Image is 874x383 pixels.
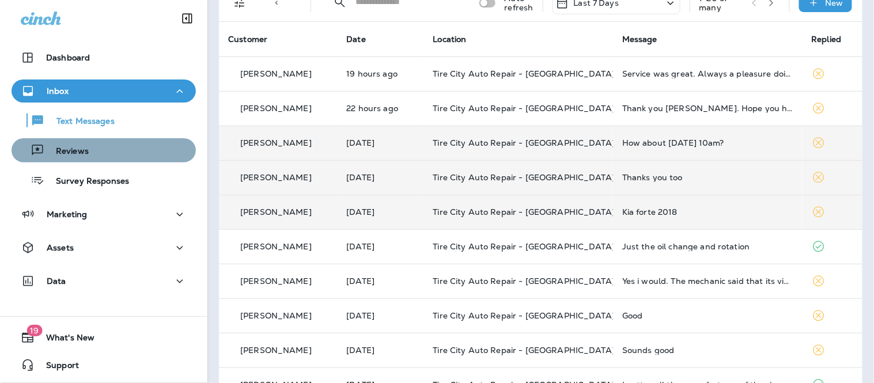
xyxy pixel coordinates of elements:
[45,116,115,127] p: Text Messages
[622,69,793,78] div: Service was great. Always a pleasure doing business with you Driving now but will write a review ...
[47,243,74,252] p: Assets
[12,168,196,192] button: Survey Responses
[228,34,267,44] span: Customer
[12,203,196,226] button: Marketing
[346,242,414,251] p: Aug 25, 2025 03:49 PM
[346,346,414,355] p: Aug 25, 2025 02:55 PM
[35,361,79,374] span: Support
[346,276,414,286] p: Aug 25, 2025 03:10 PM
[240,104,312,113] p: [PERSON_NAME]
[27,325,42,336] span: 19
[622,311,793,320] div: Good
[433,241,615,252] span: Tire City Auto Repair - [GEOGRAPHIC_DATA]
[35,333,94,347] span: What's New
[47,276,66,286] p: Data
[240,69,312,78] p: [PERSON_NAME]
[346,104,414,113] p: Aug 26, 2025 09:48 AM
[433,276,615,286] span: Tire City Auto Repair - [GEOGRAPHIC_DATA]
[622,138,793,147] div: How about September 18, 10am?
[346,311,414,320] p: Aug 25, 2025 03:02 PM
[346,173,414,182] p: Aug 25, 2025 04:37 PM
[12,46,196,69] button: Dashboard
[433,172,615,183] span: Tire City Auto Repair - [GEOGRAPHIC_DATA]
[622,276,793,286] div: Yes i would. The mechanic said that its vibrating against the gas tank.
[240,346,312,355] p: [PERSON_NAME]
[433,345,615,355] span: Tire City Auto Repair - [GEOGRAPHIC_DATA]
[240,173,312,182] p: [PERSON_NAME]
[346,34,366,44] span: Date
[47,210,87,219] p: Marketing
[433,69,615,79] span: Tire City Auto Repair - [GEOGRAPHIC_DATA]
[433,34,467,44] span: Location
[12,236,196,259] button: Assets
[47,86,69,96] p: Inbox
[622,104,793,113] div: Thank you Mike. Hope you have a great day.
[12,79,196,103] button: Inbox
[622,207,793,217] div: Kia forte 2018
[44,146,89,157] p: Reviews
[433,207,615,217] span: Tire City Auto Repair - [GEOGRAPHIC_DATA]
[622,173,793,182] div: Thanks you too
[346,69,414,78] p: Aug 26, 2025 01:06 PM
[46,53,90,62] p: Dashboard
[622,242,793,251] div: Just the oil change and rotation
[433,103,615,113] span: Tire City Auto Repair - [GEOGRAPHIC_DATA]
[171,7,203,30] button: Collapse Sidebar
[44,176,129,187] p: Survey Responses
[622,346,793,355] div: Sounds good
[240,311,312,320] p: [PERSON_NAME]
[12,108,196,132] button: Text Messages
[346,138,414,147] p: Aug 25, 2025 05:16 PM
[240,138,312,147] p: [PERSON_NAME]
[12,270,196,293] button: Data
[346,207,414,217] p: Aug 25, 2025 04:35 PM
[433,310,615,321] span: Tire City Auto Repair - [GEOGRAPHIC_DATA]
[12,138,196,162] button: Reviews
[812,34,842,44] span: Replied
[240,207,312,217] p: [PERSON_NAME]
[12,326,196,349] button: 19What's New
[433,138,615,148] span: Tire City Auto Repair - [GEOGRAPHIC_DATA]
[240,242,312,251] p: [PERSON_NAME]
[622,34,657,44] span: Message
[12,354,196,377] button: Support
[240,276,312,286] p: [PERSON_NAME]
